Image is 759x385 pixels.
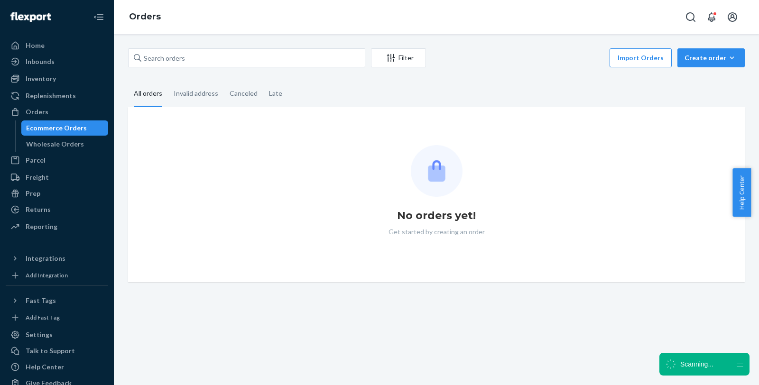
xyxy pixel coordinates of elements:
button: Close Navigation [89,8,108,27]
ol: breadcrumbs [121,3,168,31]
div: Inventory [26,74,56,83]
div: Ecommerce Orders [26,123,87,133]
div: Help Center [26,362,64,372]
div: Returns [26,205,51,214]
a: Add Fast Tag [6,312,108,323]
a: Parcel [6,153,108,168]
a: Returns [6,202,108,217]
div: Integrations [26,254,65,263]
a: Inbounds [6,54,108,69]
a: Replenishments [6,88,108,103]
a: Orders [6,104,108,119]
a: Freight [6,170,108,185]
div: Freight [26,173,49,182]
div: Invalid address [174,81,218,106]
button: Help Center [732,168,751,217]
a: Inventory [6,71,108,86]
img: Empty list [411,145,463,197]
button: Open notifications [702,8,721,27]
button: Open account menu [723,8,742,27]
div: Replenishments [26,91,76,101]
div: Prep [26,189,40,198]
a: Settings [6,327,108,342]
div: Add Integration [26,271,68,279]
a: Ecommerce Orders [21,120,109,136]
p: Get started by creating an order [389,227,485,237]
div: Wholesale Orders [26,139,84,149]
button: Filter [371,48,426,67]
div: Inbounds [26,57,55,66]
button: Import Orders [610,48,672,67]
div: Home [26,41,45,50]
a: Talk to Support [6,343,108,358]
div: Canceled [230,81,258,106]
div: All orders [134,81,162,107]
button: Fast Tags [6,293,108,308]
div: Filter [371,53,426,63]
div: Parcel [26,156,46,165]
div: Talk to Support [26,346,75,356]
a: Help Center [6,359,108,375]
div: Orders [26,107,48,117]
a: Orders [129,11,161,22]
a: Wholesale Orders [21,137,109,152]
button: Integrations [6,251,108,266]
a: Add Integration [6,270,108,281]
a: Prep [6,186,108,201]
button: Open Search Box [681,8,700,27]
button: Create order [677,48,745,67]
a: Reporting [6,219,108,234]
div: Late [269,81,282,106]
a: Home [6,38,108,53]
h1: No orders yet! [397,208,476,223]
div: Add Fast Tag [26,313,60,321]
div: Fast Tags [26,296,56,305]
div: Settings [26,330,53,339]
img: Flexport logo [10,12,51,22]
div: Create order [685,53,738,63]
div: Reporting [26,222,57,231]
input: Search orders [128,48,365,67]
